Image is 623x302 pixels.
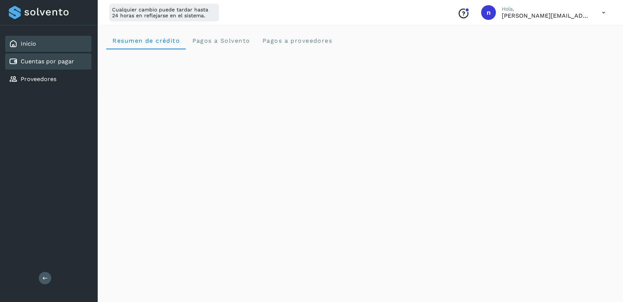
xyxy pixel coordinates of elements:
[21,58,74,65] a: Cuentas por pagar
[21,40,36,47] a: Inicio
[21,75,56,82] a: Proveedores
[262,37,332,44] span: Pagos a proveedores
[112,37,180,44] span: Resumen de crédito
[5,53,91,70] div: Cuentas por pagar
[502,12,590,19] p: nelly@shuttlecentral.com
[502,6,590,12] p: Hola,
[5,71,91,87] div: Proveedores
[192,37,250,44] span: Pagos a Solvento
[109,4,219,21] div: Cualquier cambio puede tardar hasta 24 horas en reflejarse en el sistema.
[5,36,91,52] div: Inicio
